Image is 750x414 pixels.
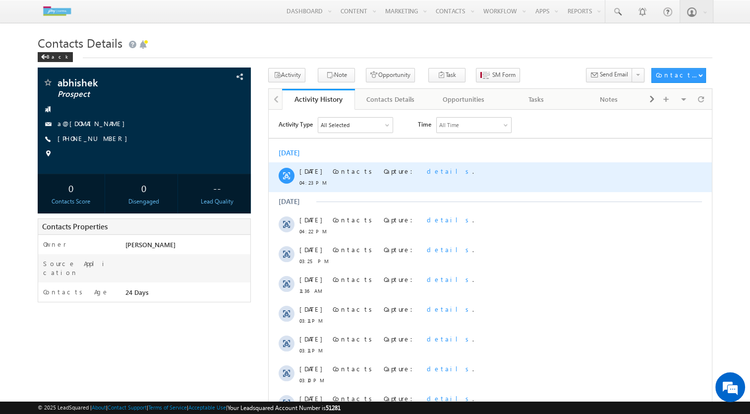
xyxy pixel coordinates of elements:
span: Contacts Capture: [64,195,150,204]
a: Contact Support [108,404,147,411]
span: [DATE] [31,165,53,174]
button: SM Form [476,68,520,82]
button: Send Email [586,68,633,82]
div: . [64,136,389,144]
a: Terms of Service [148,404,187,411]
span: Contacts Capture: [64,225,150,233]
span: [PERSON_NAME] [125,240,175,249]
span: Contacts Capture: [64,255,150,263]
div: . [64,344,389,353]
span: Contacts Details [38,35,122,51]
span: Contacts Capture: [64,106,150,114]
span: [DATE] [31,136,53,144]
span: Contacts Properties [42,221,108,231]
span: Your Leadsquared Account Number is [228,404,341,412]
div: Notes [580,93,636,105]
span: 04:23 PM [31,69,60,77]
div: Lead Quality [186,197,248,206]
button: Activity [268,68,305,82]
span: [PHONE_NUMBER] [58,134,132,144]
div: . [64,165,389,174]
span: details [158,57,204,66]
a: About [92,404,106,411]
div: . [64,106,389,115]
div: All Selected [50,8,124,23]
span: [DATE] [31,284,53,293]
div: Contacts Actions [656,70,698,79]
span: Contacts Capture: [64,57,150,66]
span: Contacts Capture: [64,165,150,174]
span: Contacts Capture: [64,344,150,352]
span: [DATE] [31,344,53,353]
span: [DATE] [31,106,53,115]
span: abhishek [58,77,190,87]
span: [DATE] [31,225,53,234]
div: 0 [113,179,175,197]
a: a@[DOMAIN_NAME] [58,119,130,128]
button: Note [318,68,355,82]
span: Contacts Capture: [64,314,150,323]
div: [DATE] [10,39,42,48]
a: Opportunities [427,89,500,110]
span: 03:10 PM [31,296,60,305]
img: Custom Logo [38,2,76,20]
div: . [64,57,389,66]
span: Contacts Capture: [64,136,150,144]
div: All Time [171,11,190,20]
a: Contacts Details [355,89,428,110]
span: Prospect [58,89,190,99]
label: Contacts Age [43,287,109,296]
div: Contacts Score [40,197,102,206]
span: 11:36 AM [31,177,60,186]
a: Notes [573,89,645,110]
span: 04:22 PM [31,117,60,126]
div: . [64,255,389,264]
span: Time [149,7,163,22]
span: details [158,165,204,174]
span: details [158,344,204,352]
div: 24 Days [123,287,250,301]
span: 03:11 PM [31,207,60,215]
div: Tasks [508,93,564,105]
span: Show More [200,377,252,397]
div: Opportunities [435,93,491,105]
span: details [158,314,204,323]
span: details [158,136,204,144]
div: -- [186,179,248,197]
span: details [158,284,204,293]
span: [DATE] [31,314,53,323]
div: Back [38,52,73,62]
div: . [64,284,389,293]
span: [DATE] [31,57,53,66]
div: Activity History [289,94,347,104]
button: Contacts Actions [651,68,706,83]
div: 0 [40,179,102,197]
div: . [64,195,389,204]
span: 02:41 PM [31,355,60,364]
span: 02:42 PM [31,326,60,335]
span: 03:10 PM [31,266,60,275]
span: details [158,195,204,204]
div: [DATE] [10,87,42,96]
span: details [158,106,204,114]
span: Contacts Capture: [64,284,150,293]
div: Disengaged [113,197,175,206]
span: details [158,225,204,233]
label: Source Application [43,259,115,277]
span: 03:25 PM [31,147,60,156]
a: Acceptable Use [188,404,226,411]
span: © 2025 LeadSquared | | | | | [38,403,341,413]
span: [DATE] [31,255,53,264]
a: Tasks [500,89,573,110]
span: Activity Type [10,7,44,22]
a: Back [38,52,78,60]
div: Contacts Details [363,93,419,105]
div: All Selected [52,11,81,20]
span: SM Form [492,70,516,79]
label: Owner [43,240,66,249]
span: 51281 [326,404,341,412]
span: 03:11 PM [31,236,60,245]
a: Activity History [282,89,355,110]
div: . [64,314,389,323]
span: Send Email [600,70,628,79]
